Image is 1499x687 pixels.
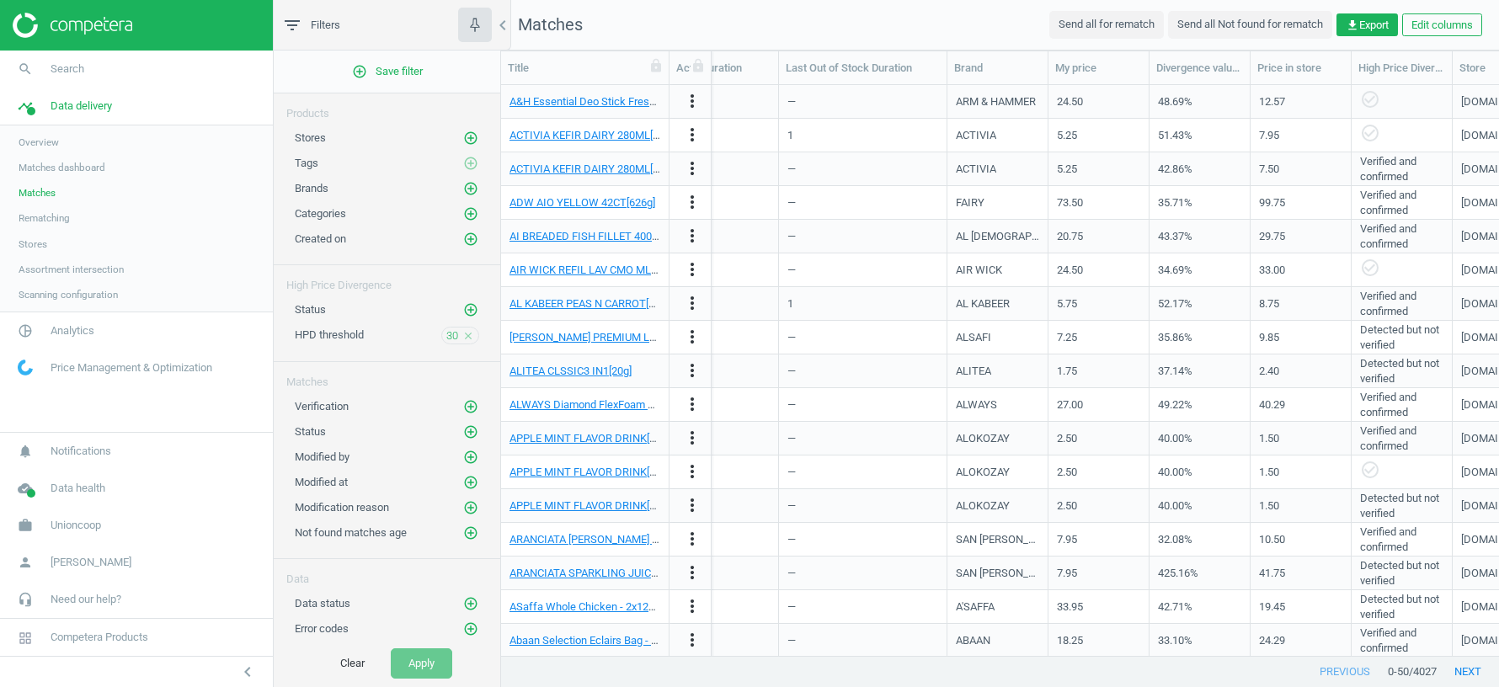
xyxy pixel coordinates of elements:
[18,359,33,375] img: wGWNvw8QSZomAAAAABJRU5ErkJggg==
[462,130,479,146] button: add_circle_outline
[19,211,70,225] span: Rematching
[295,131,326,144] span: Stores
[1360,289,1443,318] div: Verified and confirmed
[954,61,1041,76] div: Brand
[682,630,702,652] button: more_vert
[787,592,938,621] div: —
[1057,457,1140,487] div: 2.50
[1158,491,1241,520] div: 40.00%
[1409,664,1437,679] span: / 4027
[509,162,685,175] a: ACTIVIA KEFIR DAIRY 280ML[280ml]
[9,509,41,541] i: work
[1259,558,1342,588] div: 41.75
[1168,11,1332,38] button: Send all Not found for rematch
[1360,154,1443,184] div: Verified and confirmed
[1360,188,1443,217] div: Verified and confirmed
[1158,592,1241,621] div: 42.71%
[1257,61,1344,76] div: Price in store
[352,64,423,79] span: Save filter
[295,328,364,341] span: HPD threshold
[682,259,702,281] button: more_vert
[1259,188,1342,217] div: 99.75
[446,328,458,343] span: 30
[1259,491,1342,520] div: 1.50
[787,491,938,520] div: —
[19,288,118,301] span: Scanning configuration
[1259,87,1342,116] div: 12.57
[682,596,702,616] i: more_vert
[956,263,1002,278] div: AIR WICK
[1360,491,1443,520] div: Detected but not verified
[1388,664,1409,679] span: 0 - 50
[509,365,632,377] a: ALITEA CLSSIC3 IN1[20g]
[295,425,326,438] span: Status
[295,476,348,488] span: Modified at
[509,196,655,209] a: ADW AIO YELLOW 42CT[626g]
[1259,525,1342,554] div: 10.50
[463,450,478,465] i: add_circle_outline
[509,499,681,512] a: APPLE MINT FLAVOR DRINK[250ml]
[682,91,702,113] button: more_vert
[1158,626,1241,655] div: 33.10%
[1360,626,1443,655] div: Verified and confirmed
[509,466,681,478] a: APPLE MINT FLAVOR DRINK[250ml]
[1057,592,1140,621] div: 33.95
[787,128,793,143] div: 1
[295,501,389,514] span: Modification reason
[295,597,350,610] span: Data status
[51,61,84,77] span: Search
[1057,87,1140,116] div: 24.50
[1057,525,1140,554] div: 7.95
[1057,255,1140,285] div: 24.50
[682,495,702,515] i: more_vert
[786,61,940,76] div: Last Out of Stock Duration
[787,457,938,487] div: —
[1346,19,1359,32] i: get_app
[274,265,500,293] div: High Price Divergence
[1057,120,1140,150] div: 5.25
[462,231,479,248] button: add_circle_outline
[463,206,478,221] i: add_circle_outline
[787,154,938,184] div: —
[787,390,938,419] div: —
[391,648,452,679] button: Apply
[787,188,938,217] div: —
[9,53,41,85] i: search
[1055,61,1142,76] div: My price
[274,93,500,121] div: Products
[463,156,478,171] i: add_circle_outline
[1360,460,1380,480] i: check_circle_outline
[1360,322,1443,352] div: Detected but not verified
[682,394,702,414] i: more_vert
[1158,390,1241,419] div: 49.22%
[1259,255,1342,285] div: 33.00
[501,85,1499,657] div: grid
[956,128,996,143] div: ACTIVIA
[509,297,675,310] a: AL KABEER PEAS N CARROT[400g]
[463,621,478,636] i: add_circle_outline
[682,394,702,416] button: more_vert
[463,525,478,541] i: add_circle_outline
[956,532,1039,547] div: SAN [PERSON_NAME]
[51,444,111,459] span: Notifications
[956,397,997,413] div: ALWAYS
[463,130,478,146] i: add_circle_outline
[462,474,479,491] button: add_circle_outline
[463,232,478,247] i: add_circle_outline
[509,264,712,276] a: AIR WICK REFIL LAV CMO ML 19 ML[19ml]
[1158,457,1241,487] div: 40.00%
[787,525,938,554] div: —
[509,230,700,242] a: AI BREADED FISH FILLET 400 GM[400g]
[462,620,479,637] button: add_circle_outline
[9,472,41,504] i: cloud_done
[682,226,702,248] button: more_vert
[19,237,47,251] span: Stores
[51,360,212,375] span: Price Management & Optimization
[463,302,478,317] i: add_circle_outline
[462,155,479,172] button: add_circle_outline
[509,533,775,546] a: ARANCIATA [PERSON_NAME] SPARKLING JUICE[330ml]
[13,13,132,38] img: ajHJNr6hYgQAAAAASUVORK5CYII=
[227,661,269,683] button: chevron_left
[787,87,938,116] div: —
[19,136,59,149] span: Overview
